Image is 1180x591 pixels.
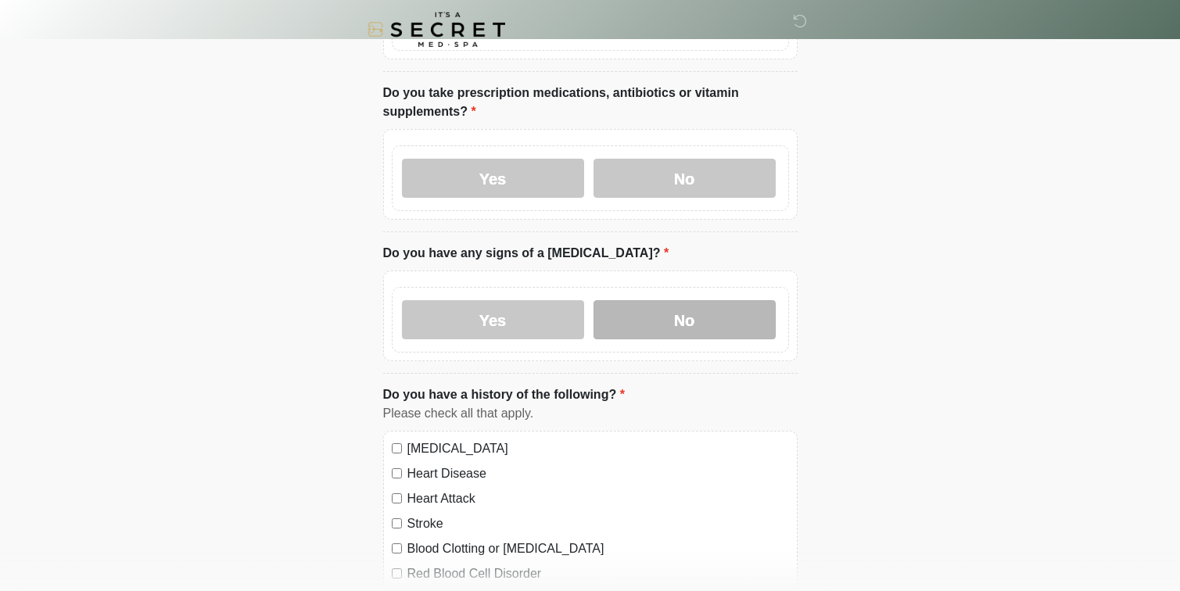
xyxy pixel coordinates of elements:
label: Blood Clotting or [MEDICAL_DATA] [407,539,789,558]
label: Yes [402,300,584,339]
label: Red Blood Cell Disorder [407,564,789,583]
input: Red Blood Cell Disorder [392,568,402,578]
input: Heart Attack [392,493,402,503]
label: Heart Attack [407,489,789,508]
label: No [594,300,776,339]
input: Heart Disease [392,468,402,478]
label: Yes [402,159,584,198]
img: It's A Secret Med Spa Logo [368,12,505,47]
label: Do you take prescription medications, antibiotics or vitamin supplements? [383,84,798,121]
div: Please check all that apply. [383,404,798,423]
input: Blood Clotting or [MEDICAL_DATA] [392,543,402,553]
input: [MEDICAL_DATA] [392,443,402,453]
label: Heart Disease [407,464,789,483]
label: [MEDICAL_DATA] [407,439,789,458]
label: Stroke [407,514,789,533]
label: Do you have a history of the following? [383,385,625,404]
label: Do you have any signs of a [MEDICAL_DATA]? [383,244,669,263]
label: No [594,159,776,198]
input: Stroke [392,518,402,528]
